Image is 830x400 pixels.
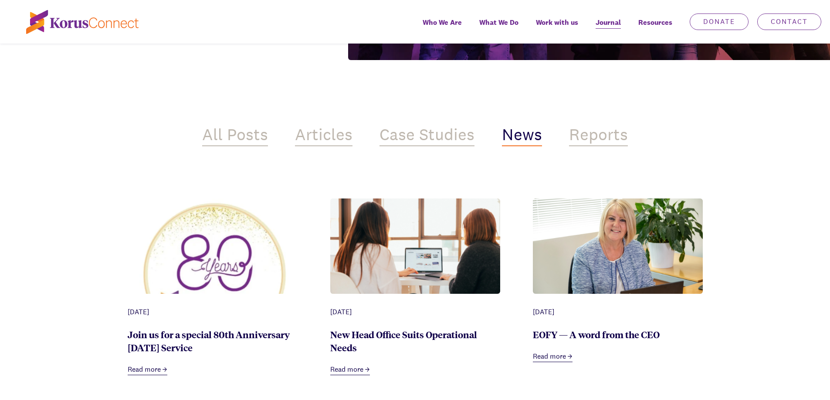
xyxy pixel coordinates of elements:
img: aK-6SWGNHVfTOY1R_80thlogowgoldframe.jpg [128,198,298,349]
div: News [502,125,542,146]
a: EOFY — A word from the CEO [533,328,660,340]
img: Image of Office workers looking at laptop [330,198,500,312]
a: New Head Office Suits Operational Needs [330,328,477,353]
a: Who We Are [414,12,471,44]
div: [DATE] [128,307,298,317]
a: Read more [128,364,167,375]
div: Reports [569,125,628,146]
img: korus-connect%2Fc5177985-88d5-491d-9cd7-4a1febad1357_logo.svg [26,10,139,34]
div: Resources [630,12,681,44]
a: Read more [330,364,370,375]
a: What We Do [471,12,527,44]
div: Articles [295,125,352,146]
div: All Posts [202,125,268,146]
img: 21efe590-fb3a-40fa-9466-f77e1b3f74b9_Dawn.jpg [533,198,703,312]
div: Case Studies [379,125,474,146]
a: Journal [587,12,630,44]
span: Who We Are [423,16,462,29]
div: [DATE] [533,307,703,317]
div: [DATE] [330,307,500,317]
span: Work with us [536,16,578,29]
a: Read more [533,351,573,362]
span: What We Do [479,16,518,29]
span: Journal [596,16,621,29]
a: Contact [757,13,821,30]
a: Join us for a special 80th Anniversary [DATE] Service [128,328,290,353]
a: Work with us [527,12,587,44]
a: Donate [690,13,749,30]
